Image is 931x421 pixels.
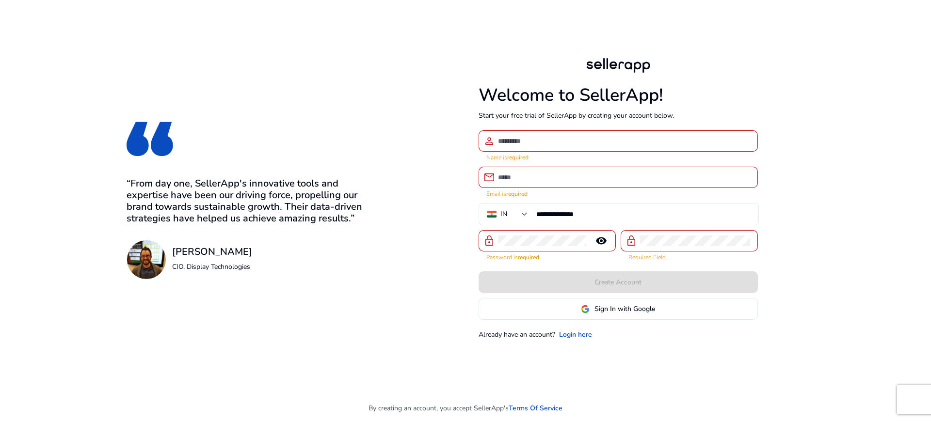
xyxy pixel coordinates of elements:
[581,305,590,313] img: google-logo.svg
[486,251,608,262] mat-error: Password is
[479,85,758,106] h1: Welcome to SellerApp!
[486,188,750,198] mat-error: Email is
[594,304,655,314] span: Sign In with Google
[479,110,758,121] p: Start your free trial of SellerApp by creating your account below.
[626,235,637,247] span: lock
[172,246,252,258] h3: [PERSON_NAME]
[500,209,507,219] div: IN
[506,190,528,198] strong: required
[509,403,562,413] a: Terms Of Service
[559,329,592,340] a: Login here
[628,251,750,262] mat-error: Required Field
[483,235,495,247] span: lock
[507,154,529,161] strong: required
[590,235,613,247] mat-icon: remove_red_eye
[486,152,750,162] mat-error: Name is
[172,262,252,272] p: CIO, Display Technologies
[483,135,495,147] span: person
[483,172,495,183] span: email
[479,329,555,340] p: Already have an account?
[518,253,539,261] strong: required
[127,178,375,224] h3: “From day one, SellerApp's innovative tools and expertise have been our driving force, propelling...
[479,298,758,320] button: Sign In with Google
